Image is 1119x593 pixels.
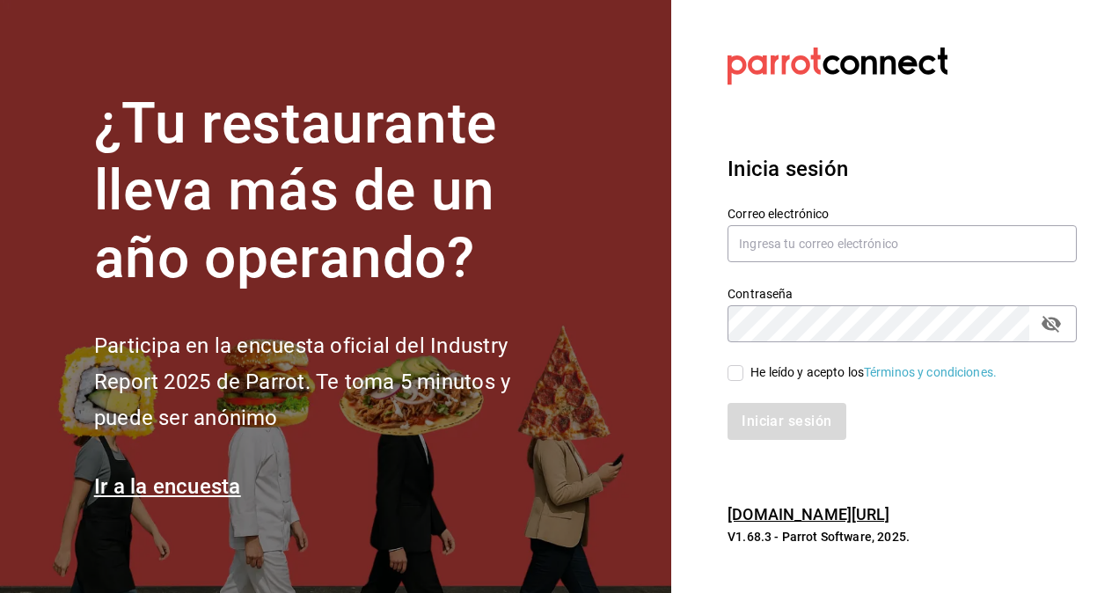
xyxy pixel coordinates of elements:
label: Correo electrónico [728,207,1077,219]
a: Ir a la encuesta [94,474,241,499]
h1: ¿Tu restaurante lleva más de un año operando? [94,91,569,293]
h3: Inicia sesión [728,153,1077,185]
label: Contraseña [728,287,1077,299]
input: Ingresa tu correo electrónico [728,225,1077,262]
a: Términos y condiciones. [864,365,997,379]
button: passwordField [1036,309,1066,339]
div: He leído y acepto los [750,363,997,382]
p: V1.68.3 - Parrot Software, 2025. [728,528,1077,545]
h2: Participa en la encuesta oficial del Industry Report 2025 de Parrot. Te toma 5 minutos y puede se... [94,328,569,436]
a: [DOMAIN_NAME][URL] [728,505,889,523]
